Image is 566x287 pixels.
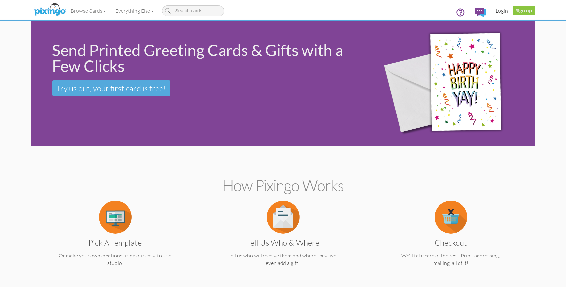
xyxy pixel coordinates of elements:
img: pixingo logo [32,2,67,18]
h3: Pick a Template [49,238,182,247]
p: We'll take care of the rest! Print, addressing, mailing, all of it! [380,252,522,267]
a: Tell us Who & Where Tell us who will receive them and where they live, even add a gift! [212,213,354,267]
h3: Tell us Who & Where [217,238,349,247]
img: 942c5090-71ba-4bfc-9a92-ca782dcda692.png [372,12,531,155]
div: Send Printed Greeting Cards & Gifts with a Few Clicks [52,42,362,74]
span: Try us out, your first card is free! [57,83,166,93]
p: Or make your own creations using our easy-to-use studio. [44,252,186,267]
img: item.alt [435,201,467,234]
input: Search cards [162,5,224,16]
a: Checkout We'll take care of the rest! Print, addressing, mailing, all of it! [380,213,522,267]
p: Tell us who will receive them and where they live, even add a gift! [212,252,354,267]
a: Pick a Template Or make your own creations using our easy-to-use studio. [44,213,186,267]
a: Sign up [513,6,535,15]
a: Try us out, your first card is free! [52,80,170,96]
img: item.alt [99,201,132,234]
img: item.alt [267,201,300,234]
a: Login [491,3,513,19]
a: Everything Else [111,3,159,19]
h2: How Pixingo works [43,177,523,194]
img: comments.svg [475,8,486,17]
h3: Checkout [385,238,517,247]
a: Browse Cards [66,3,111,19]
